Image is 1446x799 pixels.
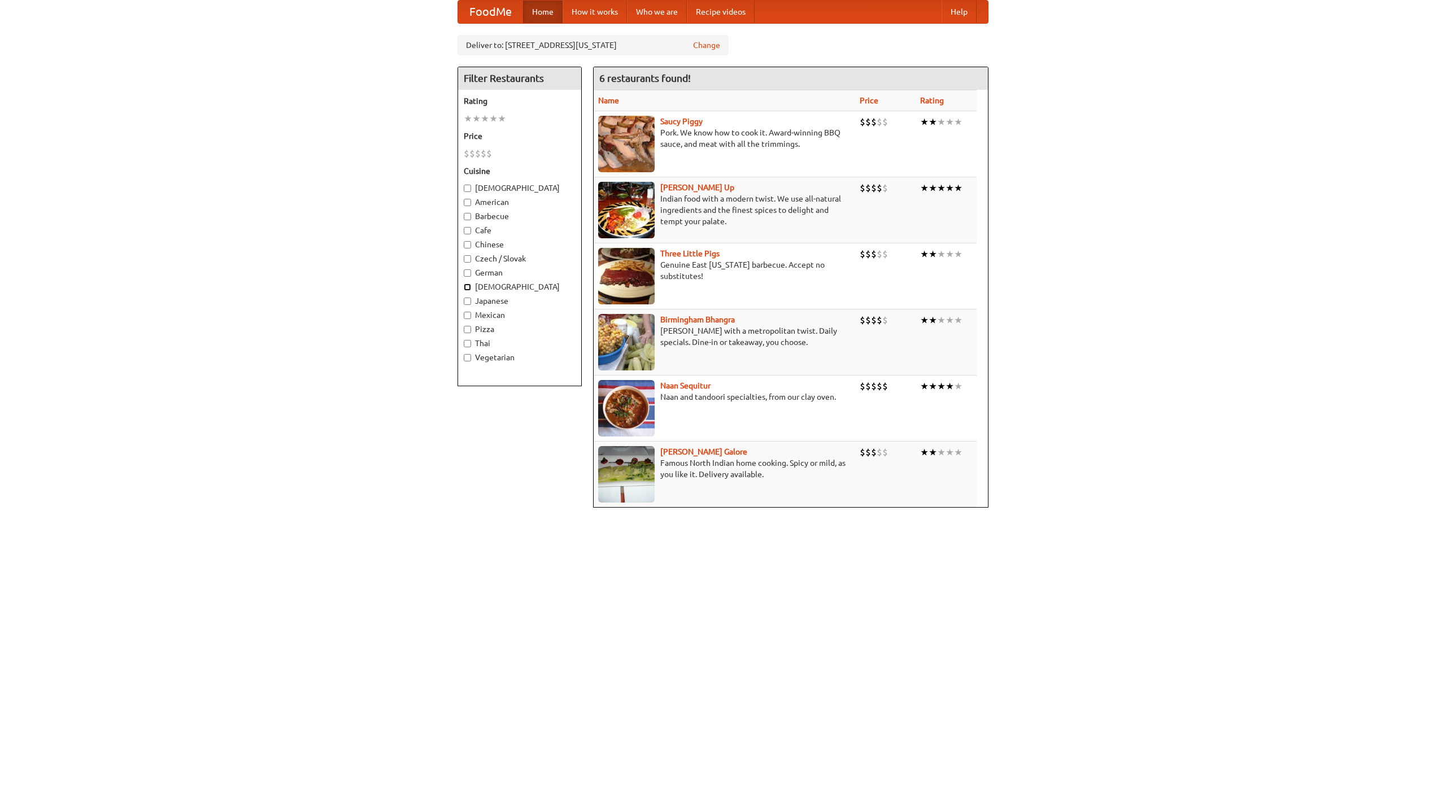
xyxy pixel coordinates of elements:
[464,338,576,349] label: Thai
[871,182,877,194] li: $
[860,446,865,459] li: $
[598,182,655,238] img: curryup.jpg
[660,249,720,258] a: Three Little Pigs
[871,380,877,392] li: $
[954,314,962,326] li: ★
[946,116,954,128] li: ★
[660,381,711,390] a: Naan Sequitur
[598,325,851,348] p: [PERSON_NAME] with a metropolitan twist. Daily specials. Dine-in or takeaway, you choose.
[458,35,729,55] div: Deliver to: [STREET_ADDRESS][US_STATE]
[464,130,576,142] h5: Price
[871,116,877,128] li: $
[882,380,888,392] li: $
[954,380,962,392] li: ★
[464,309,576,321] label: Mexican
[937,248,946,260] li: ★
[942,1,977,23] a: Help
[937,380,946,392] li: ★
[929,380,937,392] li: ★
[946,380,954,392] li: ★
[563,1,627,23] a: How it works
[693,40,720,51] a: Change
[489,112,498,125] li: ★
[598,193,851,227] p: Indian food with a modern twist. We use all-natural ingredients and the finest spices to delight ...
[464,197,576,208] label: American
[660,117,703,126] a: Saucy Piggy
[464,326,471,333] input: Pizza
[937,446,946,459] li: ★
[660,183,734,192] a: [PERSON_NAME] Up
[929,446,937,459] li: ★
[946,182,954,194] li: ★
[481,112,489,125] li: ★
[458,67,581,90] h4: Filter Restaurants
[865,446,871,459] li: $
[877,116,882,128] li: $
[877,182,882,194] li: $
[464,312,471,319] input: Mexican
[860,380,865,392] li: $
[860,314,865,326] li: $
[877,446,882,459] li: $
[860,96,878,105] a: Price
[481,147,486,160] li: $
[486,147,492,160] li: $
[475,147,481,160] li: $
[464,298,471,305] input: Japanese
[464,165,576,177] h5: Cuisine
[954,248,962,260] li: ★
[464,211,576,222] label: Barbecue
[860,182,865,194] li: $
[954,182,962,194] li: ★
[946,248,954,260] li: ★
[865,314,871,326] li: $
[929,116,937,128] li: ★
[920,96,944,105] a: Rating
[472,112,481,125] li: ★
[598,248,655,304] img: littlepigs.jpg
[946,446,954,459] li: ★
[598,116,655,172] img: saucy.jpg
[464,283,471,291] input: [DEMOGRAPHIC_DATA]
[877,248,882,260] li: $
[464,269,471,277] input: German
[920,116,929,128] li: ★
[464,95,576,107] h5: Rating
[882,446,888,459] li: $
[464,352,576,363] label: Vegetarian
[865,182,871,194] li: $
[464,225,576,236] label: Cafe
[882,248,888,260] li: $
[946,314,954,326] li: ★
[464,255,471,263] input: Czech / Slovak
[937,182,946,194] li: ★
[871,248,877,260] li: $
[882,116,888,128] li: $
[865,116,871,128] li: $
[598,457,851,480] p: Famous North Indian home cooking. Spicy or mild, as you like it. Delivery available.
[598,380,655,436] img: naansequitur.jpg
[929,248,937,260] li: ★
[464,267,576,278] label: German
[937,116,946,128] li: ★
[469,147,475,160] li: $
[598,314,655,370] img: bhangra.jpg
[660,315,735,324] a: Birmingham Bhangra
[464,112,472,125] li: ★
[865,380,871,392] li: $
[920,446,929,459] li: ★
[882,314,888,326] li: $
[464,354,471,361] input: Vegetarian
[920,182,929,194] li: ★
[598,96,619,105] a: Name
[929,182,937,194] li: ★
[660,447,747,456] a: [PERSON_NAME] Galore
[458,1,523,23] a: FoodMe
[464,227,471,234] input: Cafe
[627,1,687,23] a: Who we are
[865,248,871,260] li: $
[598,446,655,503] img: currygalore.jpg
